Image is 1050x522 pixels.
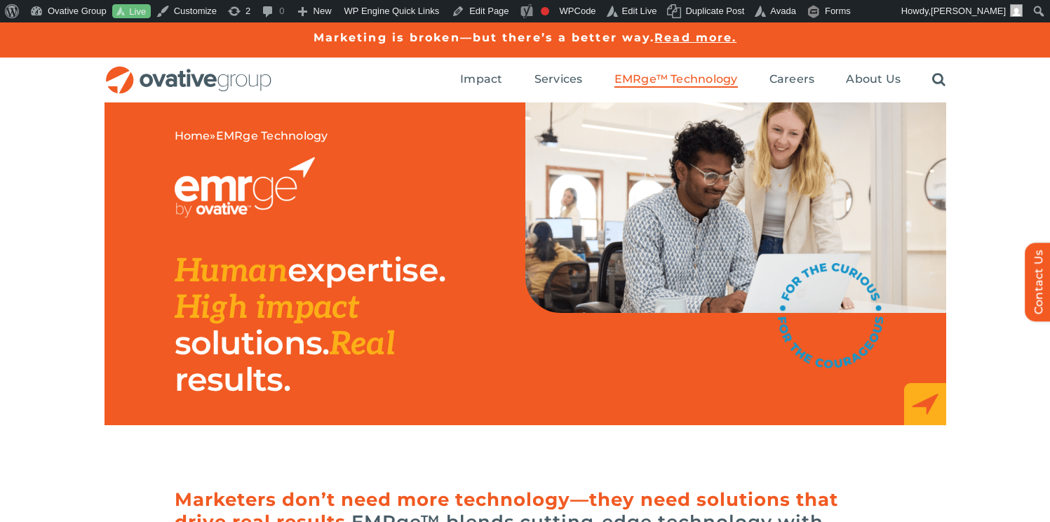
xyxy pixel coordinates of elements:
a: About Us [846,72,901,88]
span: Careers [769,72,815,86]
span: Real [330,325,395,364]
span: EMRge™ Technology [614,72,738,86]
a: Home [175,129,210,142]
span: Impact [460,72,502,86]
img: EMRGE_RGB_wht [175,157,315,217]
a: Careers [769,72,815,88]
img: EMRge Landing Page Header Image [525,102,946,313]
span: results. [175,359,290,399]
span: [PERSON_NAME] [931,6,1006,16]
a: EMRge™ Technology [614,72,738,88]
span: Human [175,252,288,291]
a: OG_Full_horizontal_RGB [105,65,273,78]
a: Search [932,72,945,88]
nav: Menu [460,58,945,102]
a: Marketing is broken—but there’s a better way. [314,31,655,44]
img: EMRge_HomePage_Elements_Arrow Box [904,383,946,425]
a: Impact [460,72,502,88]
a: Live [112,4,151,19]
span: expertise. [288,250,445,290]
a: Services [534,72,583,88]
div: Focus keyphrase not set [541,7,549,15]
a: Read more. [654,31,736,44]
span: EMRge Technology [216,129,328,142]
span: High impact [175,288,359,328]
span: About Us [846,72,901,86]
span: solutions. [175,323,330,363]
span: » [175,129,328,143]
span: Services [534,72,583,86]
